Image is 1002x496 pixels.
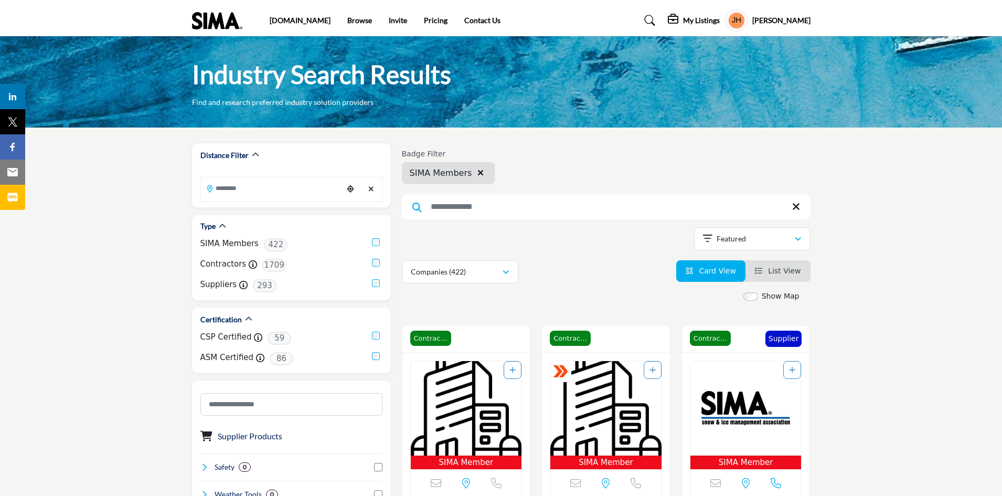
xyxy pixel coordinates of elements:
[402,260,518,283] button: Companies (422)
[550,361,662,456] img: Wright Outdoor Solutions
[243,463,247,471] b: 0
[372,279,380,287] input: Suppliers checkbox
[410,167,472,180] span: SIMA Members
[264,238,287,251] span: 422
[686,267,736,275] a: View Card
[372,332,380,340] input: CSP Certified checkbox
[550,361,662,470] a: Open Listing in new tab
[690,361,802,456] img: SIMA
[411,361,522,470] a: Open Listing in new tab
[690,361,802,470] a: Open Listing in new tab
[649,366,656,374] a: Add To List
[692,457,800,469] span: SIMA Member
[410,331,451,346] span: Contractor
[464,16,500,25] a: Contact Us
[201,178,343,198] input: Search Location
[200,258,247,270] label: Contractors
[253,279,276,292] span: 293
[374,463,382,471] input: Select Safety checkbox
[192,97,374,108] p: Find and research preferred industry solution providers
[200,331,252,343] label: CSP Certified
[347,16,372,25] a: Browse
[200,393,382,416] input: Search Category
[789,366,795,374] a: Add To List
[192,58,451,91] h1: Industry Search Results
[262,259,286,272] span: 1709
[200,352,254,364] label: ASM Certified
[215,462,234,472] h4: Safety: Safety refers to the measures, practices, and protocols implemented to protect individual...
[509,366,516,374] a: Add To List
[343,178,358,200] div: Choose your current location
[364,178,379,200] div: Clear search location
[683,16,720,25] h5: My Listings
[745,260,811,282] li: List View
[192,12,248,29] img: Site Logo
[268,332,291,345] span: 59
[717,234,746,244] p: Featured
[218,430,282,442] button: Supplier Products
[372,259,380,267] input: Contractors checkbox
[634,12,662,29] a: Search
[676,260,745,282] li: Card View
[762,291,800,302] label: Show Map
[550,331,591,346] span: Contractor
[389,16,407,25] a: Invite
[690,331,731,346] span: Contractor
[200,221,216,231] h2: Type
[402,194,811,219] input: Search Keyword
[668,14,720,27] div: My Listings
[769,333,799,344] p: Supplier
[725,9,748,32] button: Show hide supplier dropdown
[270,352,293,365] span: 86
[755,267,801,275] a: View List
[768,267,801,275] span: List View
[411,267,466,277] p: Companies (422)
[200,150,249,161] h2: Distance Filter
[372,238,380,246] input: Selected SIMA Members checkbox
[699,267,735,275] span: Card View
[553,364,569,379] img: ASM Certified Badge Icon
[413,457,520,469] span: SIMA Member
[694,227,811,250] button: Featured
[402,150,495,159] h6: Badge Filter
[372,352,380,360] input: ASM Certified checkbox
[200,238,259,250] label: SIMA Members
[200,279,237,291] label: Suppliers
[752,15,811,26] h5: [PERSON_NAME]
[411,361,522,456] img: Imperial Landscaping
[239,462,251,472] div: 0 Results For Safety
[552,457,659,469] span: SIMA Member
[424,16,447,25] a: Pricing
[200,314,242,325] h2: Certification
[270,16,331,25] a: [DOMAIN_NAME]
